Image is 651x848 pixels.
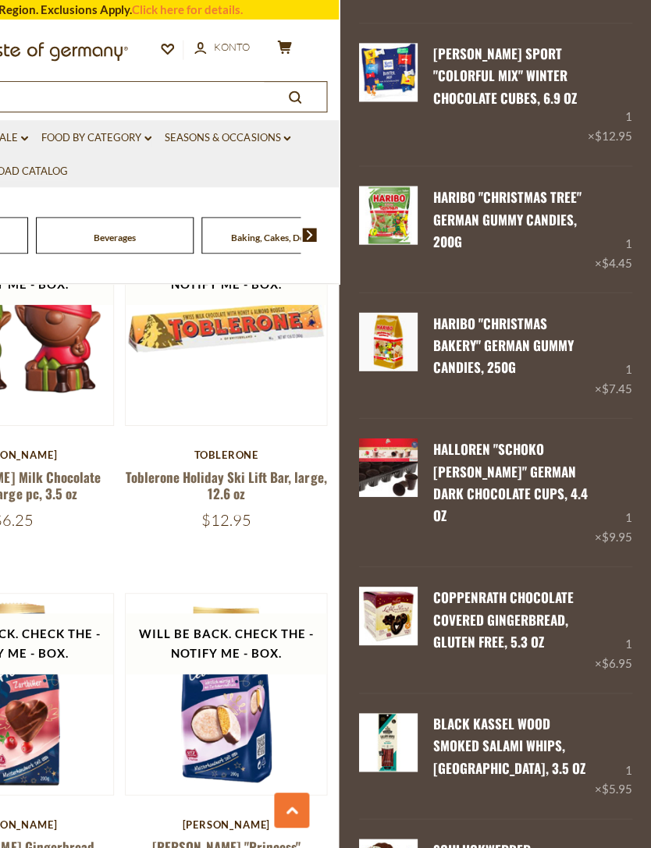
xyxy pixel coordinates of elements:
[358,586,417,672] a: Coppenrath Chocolate Covered Gingerbread, gluten free, 5.3 oz
[165,130,290,147] a: Seasons & Occasions
[358,712,417,799] a: Black Kassel Wood Smoked Salami Whips, Old Forest, 3.5 oz
[41,130,151,147] a: Food By Category
[432,713,585,777] a: Black Kassel Wood Smoked Salami Whips, [GEOGRAPHIC_DATA], 3.5 oz
[432,44,576,108] a: [PERSON_NAME] Sport "Colorful Mix" Winter Chocolate Cubes, 6.9 oz
[358,186,417,272] a: Haribo "Christmas Tree" German Gummy Candies, 200g
[594,129,631,143] span: $12.95
[358,312,417,371] img: Christmas Bakery German Gummy Candies
[358,438,417,496] img: Halloren "Schoko Becher" German Dark Chocolate Cups, 4.4 oz
[126,224,326,424] img: Toblerone Holiday Ski Lift Bar, large, 12.6 oz
[358,43,417,101] img: Ritter Sport Colorful Mix
[432,313,573,377] a: Haribo "Christmas Bakery" German Gummy Candies, 250g
[214,41,250,53] span: Konto
[587,43,631,146] div: 1 ×
[601,655,631,669] span: $6.95
[302,228,317,242] img: next arrow
[358,186,417,244] img: Haribo "Christmas Tree" German Gummy Candies, 200g
[358,43,417,146] a: Ritter Sport Colorful Mix
[358,312,417,399] a: Christmas Bakery German Gummy Candies
[358,438,417,546] a: Halloren "Schoko Becher" German Dark Chocolate Cups, 4.4 oz
[594,586,631,672] div: 1 ×
[139,626,314,659] span: Will be back. Check the - Notify Me - Box.
[126,593,326,793] img: Schulte "Princess" Gingerbread Cookies, 5.3 oz.
[194,39,250,56] a: Konto
[132,2,243,16] a: Click here for details.
[201,509,251,529] span: $12.95
[126,467,326,502] a: Toblerone Holiday Ski Lift Bar, large, 12.6 oz
[432,186,581,250] a: Haribo "Christmas Tree" German Gummy Candies, 200g
[601,255,631,269] span: $4.45
[432,438,587,524] a: Halloren "Schoko [PERSON_NAME]" German Dark Chocolate Cups, 4.4 oz
[601,381,631,395] span: $7.45
[358,712,417,771] img: Black Kassel Wood Smoked Salami Whips, Old Forest, 3.5 oz
[594,712,631,799] div: 1 ×
[601,529,631,543] span: $9.95
[594,186,631,272] div: 1 ×
[125,817,327,829] div: [PERSON_NAME]
[358,586,417,644] img: Coppenrath Chocolate Covered Gingerbread, gluten free, 5.3 oz
[231,232,329,243] a: Baking, Cakes, Desserts
[94,232,136,243] a: Beverages
[432,587,573,651] a: Coppenrath Chocolate Covered Gingerbread, gluten free, 5.3 oz
[594,312,631,399] div: 1 ×
[594,438,631,546] div: 1 ×
[125,448,327,460] div: Toblerone
[601,781,631,795] span: $5.95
